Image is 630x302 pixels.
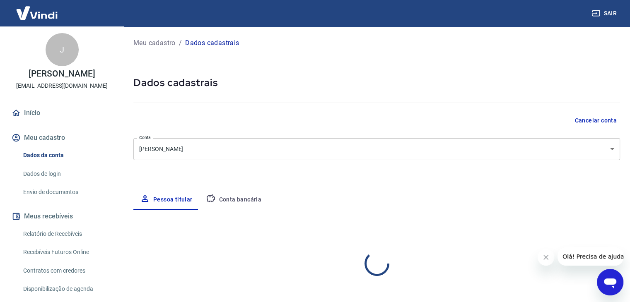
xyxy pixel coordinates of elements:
[571,113,620,128] button: Cancelar conta
[20,165,114,182] a: Dados de login
[10,129,114,147] button: Meu cadastro
[20,184,114,201] a: Envio de documentos
[5,6,70,12] span: Olá! Precisa de ajuda?
[20,225,114,242] a: Relatório de Recebíveis
[10,104,114,122] a: Início
[10,207,114,225] button: Meus recebíveis
[185,38,239,48] p: Dados cadastrais
[133,38,176,48] a: Meu cadastro
[133,190,199,210] button: Pessoa titular
[46,33,79,66] div: J
[20,280,114,297] a: Disponibilização de agenda
[133,138,620,160] div: [PERSON_NAME]
[538,249,554,266] iframe: Fechar mensagem
[590,6,620,21] button: Sair
[139,134,151,141] label: Conta
[10,0,64,26] img: Vindi
[20,244,114,261] a: Recebíveis Futuros Online
[558,247,623,266] iframe: Mensagem da empresa
[199,190,268,210] button: Conta bancária
[20,262,114,279] a: Contratos com credores
[597,269,623,295] iframe: Botão para abrir a janela de mensagens
[20,147,114,164] a: Dados da conta
[179,38,182,48] p: /
[16,81,108,90] p: [EMAIL_ADDRESS][DOMAIN_NAME]
[29,70,95,78] p: [PERSON_NAME]
[133,76,620,89] h5: Dados cadastrais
